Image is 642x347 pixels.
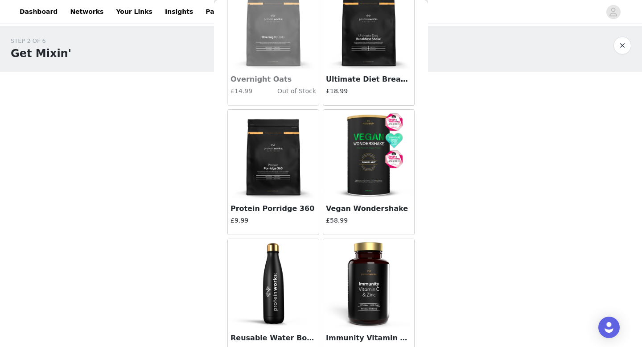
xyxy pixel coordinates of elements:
[324,239,413,328] img: Immunity Vitamin C & Zinc
[230,333,316,343] h3: Reusable Water Bottle
[160,2,198,22] a: Insights
[230,74,316,85] h3: Overnight Oats
[200,2,239,22] a: Payouts
[326,74,412,85] h3: Ultimate Diet Breakfast Shake
[598,317,620,338] div: Open Intercom Messenger
[326,216,412,225] h4: £58.99
[324,110,413,199] img: Vegan Wondershake
[229,110,318,199] img: Protein Porridge 360
[326,87,412,96] h4: £18.99
[326,203,412,214] h3: Vegan Wondershake
[11,45,71,62] h1: Get Mixin'
[259,87,316,96] h4: Out of Stock
[326,333,412,343] h3: Immunity Vitamin C & Zinc
[229,239,318,328] img: Reusable Water Bottle
[230,203,316,214] h3: Protein Porridge 360
[230,87,259,96] h4: £14.99
[230,216,316,225] h4: £9.99
[14,2,63,22] a: Dashboard
[65,2,109,22] a: Networks
[11,37,71,45] div: STEP 2 OF 6
[609,5,617,19] div: avatar
[111,2,158,22] a: Your Links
